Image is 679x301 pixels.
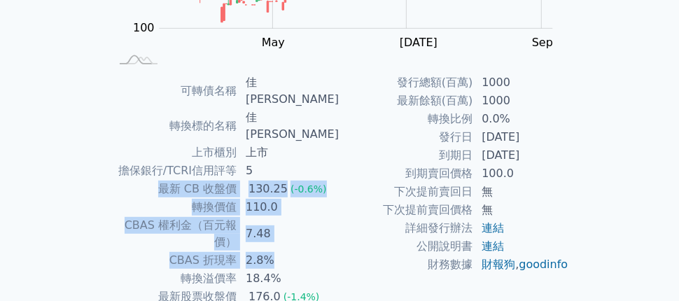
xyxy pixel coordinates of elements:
td: 7.48 [237,216,339,251]
tspan: May [262,36,285,49]
td: CBAS 折現率 [110,251,237,269]
tspan: Sep [532,36,553,49]
td: 發行總額(百萬) [339,73,473,92]
td: 無 [473,201,569,219]
span: (-0.6%) [290,183,327,195]
td: 到期賣回價格 [339,164,473,183]
tspan: 100 [133,21,155,34]
td: 2.8% [237,251,339,269]
tspan: [DATE] [400,36,437,49]
td: 110.0 [237,198,339,216]
a: goodinfo [519,258,568,271]
td: 上市 [237,143,339,162]
td: 詳細發行辦法 [339,219,473,237]
td: 5 [237,162,339,180]
td: 無 [473,183,569,201]
td: 下次提前賣回價格 [339,201,473,219]
td: 擔保銀行/TCRI信用評等 [110,162,237,180]
td: 1000 [473,92,569,110]
td: 轉換比例 [339,110,473,128]
td: [DATE] [473,146,569,164]
a: 連結 [482,221,504,234]
td: [DATE] [473,128,569,146]
td: 轉換溢價率 [110,269,237,288]
td: 轉換價值 [110,198,237,216]
td: 佳[PERSON_NAME] [237,73,339,108]
a: 財報狗 [482,258,515,271]
div: 130.25 [246,181,290,197]
td: 最新 CB 收盤價 [110,180,237,198]
td: 可轉債名稱 [110,73,237,108]
td: 到期日 [339,146,473,164]
td: 0.0% [473,110,569,128]
a: 連結 [482,239,504,253]
td: 佳[PERSON_NAME] [237,108,339,143]
td: 上市櫃別 [110,143,237,162]
td: 下次提前賣回日 [339,183,473,201]
td: 轉換標的名稱 [110,108,237,143]
td: , [473,255,569,274]
td: 公開說明書 [339,237,473,255]
iframe: Chat Widget [609,234,679,301]
td: 18.4% [237,269,339,288]
td: CBAS 權利金（百元報價） [110,216,237,251]
div: 聊天小工具 [609,234,679,301]
td: 發行日 [339,128,473,146]
td: 1000 [473,73,569,92]
td: 財務數據 [339,255,473,274]
td: 最新餘額(百萬) [339,92,473,110]
td: 100.0 [473,164,569,183]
